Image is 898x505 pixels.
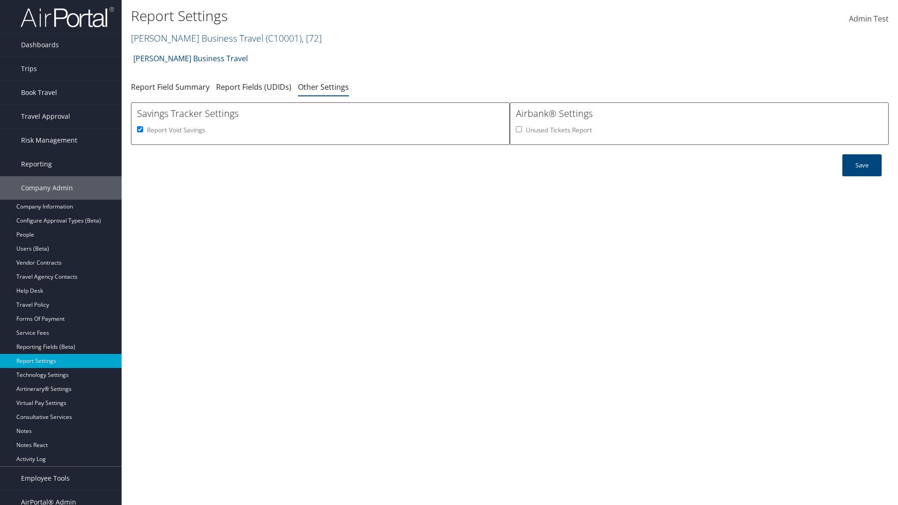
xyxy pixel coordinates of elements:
[21,129,77,152] span: Risk Management
[516,107,883,120] h3: Airbank® Settings
[147,125,205,135] label: Report Void Savings
[21,105,70,128] span: Travel Approval
[131,6,636,26] h1: Report Settings
[526,125,592,135] label: Unused Tickets Report
[137,107,504,120] h3: Savings Tracker Settings
[849,14,889,24] span: Admin Test
[266,32,302,44] span: ( C10001 )
[133,49,248,68] a: [PERSON_NAME] Business Travel
[849,5,889,34] a: Admin Test
[216,82,291,92] a: Report Fields (UDIDs)
[131,82,210,92] a: Report Field Summary
[131,32,322,44] a: [PERSON_NAME] Business Travel
[21,176,73,200] span: Company Admin
[21,57,37,80] span: Trips
[21,6,114,28] img: airportal-logo.png
[21,152,52,176] span: Reporting
[21,81,57,104] span: Book Travel
[21,467,70,490] span: Employee Tools
[842,154,882,176] button: Save
[21,33,59,57] span: Dashboards
[298,82,349,92] a: Other Settings
[302,32,322,44] span: , [ 72 ]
